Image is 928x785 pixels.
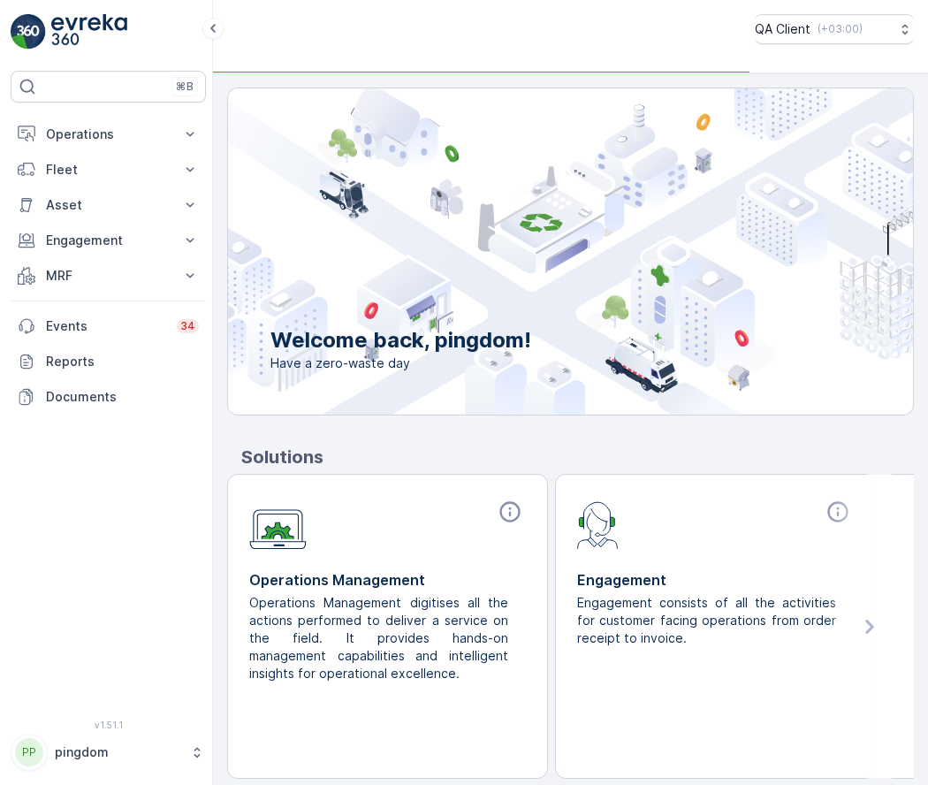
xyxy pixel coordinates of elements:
button: PPpingdom [11,734,206,771]
p: Events [46,317,166,335]
p: Engagement [577,569,854,591]
img: logo [11,14,46,50]
p: QA Client [755,20,810,38]
p: ⌘B [176,80,194,94]
img: city illustration [148,88,913,415]
a: Documents [11,379,206,415]
p: Engagement consists of all the activities for customer facing operations from order receipt to in... [577,594,840,647]
p: pingdom [55,743,181,761]
p: Engagement [46,232,171,249]
img: module-icon [577,499,619,549]
p: Solutions [241,444,914,470]
p: 34 [180,319,195,333]
img: logo_light-DOdMpM7g.png [51,14,127,50]
p: ( +03:00 ) [818,22,863,36]
span: v 1.51.1 [11,720,206,730]
button: Fleet [11,152,206,187]
p: Documents [46,388,199,406]
button: QA Client(+03:00) [755,14,914,44]
p: MRF [46,267,171,285]
a: Events34 [11,309,206,344]
button: Asset [11,187,206,223]
p: Operations Management [249,569,526,591]
p: Operations [46,126,171,143]
button: Engagement [11,223,206,258]
p: Welcome back, pingdom! [270,326,531,354]
a: Reports [11,344,206,379]
p: Fleet [46,161,171,179]
p: Operations Management digitises all the actions performed to deliver a service on the field. It p... [249,594,512,682]
p: Asset [46,196,171,214]
img: module-icon [249,499,307,550]
div: PP [15,738,43,766]
button: MRF [11,258,206,293]
p: Reports [46,353,199,370]
button: Operations [11,117,206,152]
span: Have a zero-waste day [270,354,531,372]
